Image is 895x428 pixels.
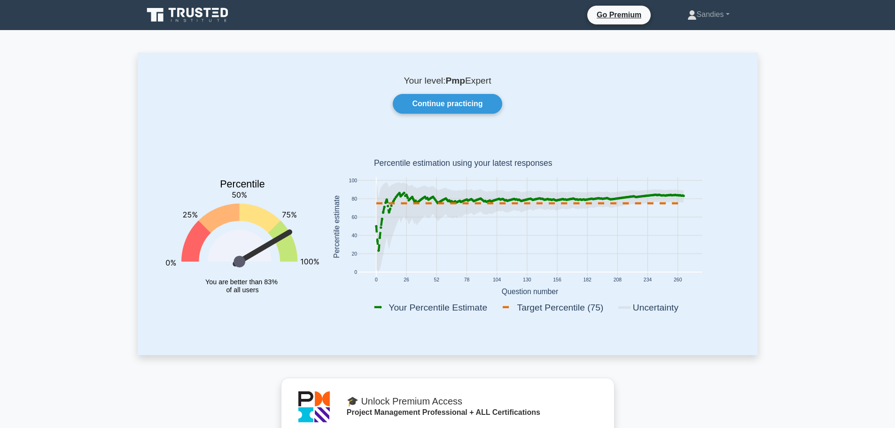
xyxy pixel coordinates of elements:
text: Percentile estimate [332,195,340,258]
text: Percentile [220,179,265,190]
text: 60 [351,215,357,220]
text: 52 [434,278,439,283]
text: 100 [349,178,357,183]
text: 0 [374,278,377,283]
text: 156 [553,278,561,283]
b: Pmp [445,76,465,86]
text: 104 [492,278,501,283]
tspan: You are better than 83% [205,278,278,286]
text: 234 [643,278,652,283]
text: 40 [351,233,357,238]
text: 0 [354,270,357,275]
a: Sandies [665,5,752,24]
text: 80 [351,196,357,202]
text: 260 [674,278,682,283]
text: 20 [351,251,357,257]
text: 130 [523,278,531,283]
text: 182 [583,278,591,283]
text: Percentile estimation using your latest responses [374,159,552,168]
text: 78 [464,278,469,283]
p: Your level: Expert [160,75,735,86]
a: Continue practicing [393,94,502,114]
text: Question number [501,288,558,296]
text: 26 [404,278,409,283]
a: Go Premium [591,9,647,21]
text: 208 [613,278,622,283]
tspan: of all users [226,286,258,294]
